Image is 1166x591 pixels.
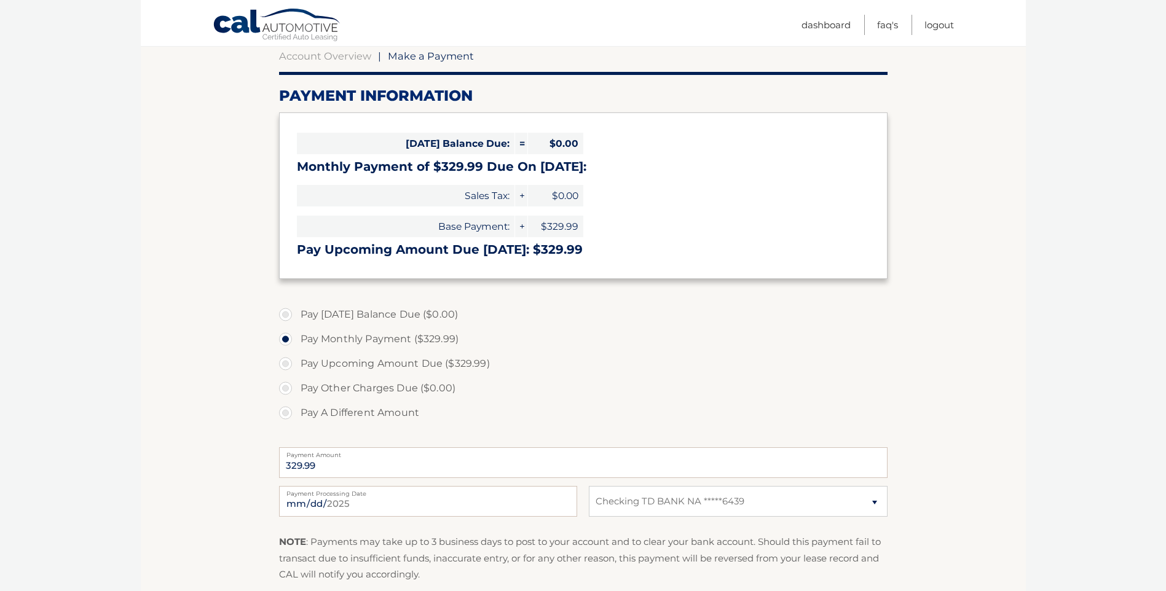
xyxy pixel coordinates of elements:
[279,327,888,351] label: Pay Monthly Payment ($329.99)
[297,216,514,237] span: Base Payment:
[279,50,371,62] a: Account Overview
[279,534,888,582] p: : Payments may take up to 3 business days to post to your account and to clear your bank account....
[279,447,888,478] input: Payment Amount
[297,159,870,174] h3: Monthly Payment of $329.99 Due On [DATE]:
[515,133,527,154] span: =
[297,185,514,206] span: Sales Tax:
[297,133,514,154] span: [DATE] Balance Due:
[515,185,527,206] span: +
[802,15,851,35] a: Dashboard
[279,376,888,401] label: Pay Other Charges Due ($0.00)
[378,50,381,62] span: |
[279,302,888,327] label: Pay [DATE] Balance Due ($0.00)
[924,15,954,35] a: Logout
[279,87,888,105] h2: Payment Information
[279,486,577,517] input: Payment Date
[528,185,583,206] span: $0.00
[297,242,870,257] h3: Pay Upcoming Amount Due [DATE]: $329.99
[279,351,888,376] label: Pay Upcoming Amount Due ($329.99)
[213,8,342,44] a: Cal Automotive
[528,133,583,154] span: $0.00
[877,15,898,35] a: FAQ's
[528,216,583,237] span: $329.99
[279,486,577,496] label: Payment Processing Date
[279,401,888,425] label: Pay A Different Amount
[515,216,527,237] span: +
[279,536,306,547] strong: NOTE
[279,447,888,457] label: Payment Amount
[388,50,474,62] span: Make a Payment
